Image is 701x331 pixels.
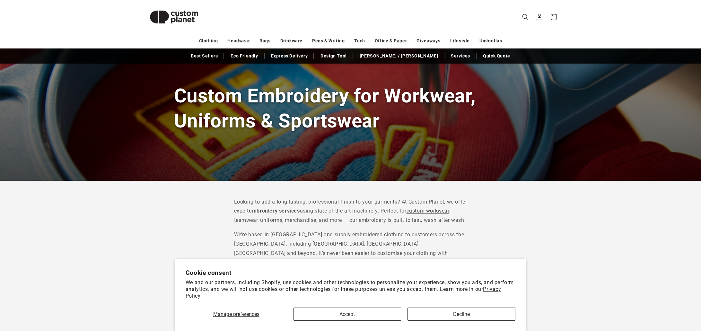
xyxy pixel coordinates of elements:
p: We and our partners, including Shopify, use cookies and other technologies to personalize your ex... [186,279,516,299]
h2: Cookie consent [186,269,516,276]
button: Accept [294,308,401,321]
button: Decline [407,308,515,321]
a: Lifestyle [450,35,470,47]
iframe: Chat Widget [591,262,701,331]
a: Design Tool [317,50,350,62]
a: Privacy Policy [186,286,501,299]
a: Eco Friendly [227,50,261,62]
a: Bags [259,35,270,47]
a: [PERSON_NAME] / [PERSON_NAME] [356,50,441,62]
a: Best Sellers [188,50,221,62]
p: Looking to add a long-lasting, professional finish to your garments? At Custom Planet, we offer e... [234,197,467,225]
a: Pens & Writing [312,35,345,47]
a: Drinkware [280,35,302,47]
a: Giveaways [416,35,440,47]
strong: embroidery services [249,208,300,214]
a: Quick Quote [480,50,513,62]
h1: Custom Embroidery for Workwear, Uniforms & Sportswear [174,83,527,133]
img: Custom Planet [142,3,206,31]
a: Clothing [199,35,218,47]
summary: Search [518,10,532,24]
a: Headwear [227,35,250,47]
p: We’re based in [GEOGRAPHIC_DATA] and supply embroidered clothing to customers across the [GEOGRAP... [234,230,467,267]
button: Manage preferences [186,308,287,321]
a: Tech [354,35,365,47]
a: Services [448,50,473,62]
span: Manage preferences [213,311,259,317]
a: Express Delivery [268,50,311,62]
a: Office & Paper [375,35,407,47]
a: custom workwear [407,208,449,214]
a: Umbrellas [479,35,502,47]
